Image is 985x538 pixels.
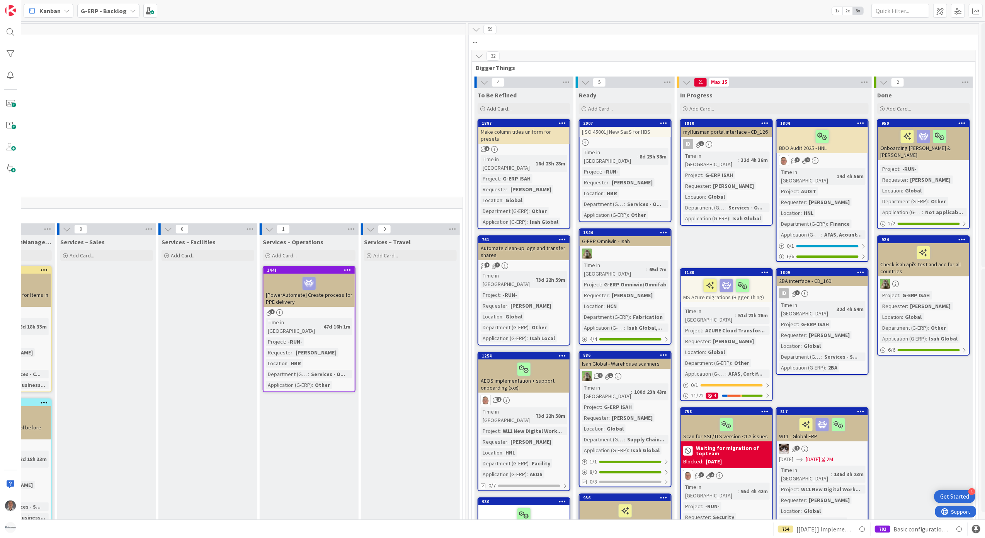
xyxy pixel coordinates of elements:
[922,208,924,216] span: :
[703,326,767,335] div: AZURE Cloud Transfor...
[821,230,822,239] span: :
[602,280,669,289] div: G-ERP Omniwin/Omnifab
[787,252,794,260] span: 6 / 6
[604,302,605,310] span: :
[588,105,613,112] span: Add Card...
[880,302,907,310] div: Requester
[624,200,625,208] span: :
[583,121,671,126] div: 2007
[582,148,636,165] div: Time in [GEOGRAPHIC_DATA]
[481,185,507,194] div: Requester
[81,7,127,15] b: G-ERP - Backlog
[481,174,500,183] div: Project
[481,207,529,215] div: Department (G-ERP)
[267,267,355,273] div: 1441
[529,323,530,332] span: :
[681,139,772,149] div: ID
[378,225,391,234] span: 0
[689,105,714,112] span: Add Card...
[877,91,892,99] span: Done
[828,220,852,228] div: Finance
[880,323,928,332] div: Department (G-ERP)
[891,78,904,87] span: 2
[780,121,868,126] div: 1804
[683,307,735,324] div: Time in [GEOGRAPHIC_DATA]
[582,189,604,197] div: Location
[681,120,772,127] div: 1810
[711,182,756,190] div: [PERSON_NAME]
[929,323,948,332] div: Other
[880,165,899,173] div: Project
[900,165,919,173] div: -RUN-
[798,320,799,329] span: :
[582,211,628,219] div: Application (G-ERP)
[681,470,772,480] div: lD
[777,444,868,454] div: Kv
[801,209,802,217] span: :
[628,211,629,219] span: :
[580,249,671,259] div: TT
[777,241,868,251] div: 0/1
[285,337,286,346] span: :
[580,467,671,477] div: 8/8
[702,171,703,179] span: :
[822,230,864,239] div: AFAS, Acount...
[926,334,927,343] span: :
[777,408,868,441] div: 817W11 - Global ERP
[777,127,868,153] div: BDO Audit 2025 - HNL
[799,187,818,196] div: AUDIT
[601,167,602,176] span: :
[478,352,570,359] div: 1254
[527,218,528,226] span: :
[928,323,929,332] span: :
[807,198,852,206] div: [PERSON_NAME]
[777,288,868,298] div: ID
[604,189,605,197] span: :
[605,189,619,197] div: HBR
[726,203,764,212] div: Services - O...
[805,157,810,162] span: 1
[779,187,798,196] div: Project
[266,337,285,346] div: Project
[779,220,827,228] div: Department (G-ERP)
[476,64,966,72] span: Bigger Things
[799,320,831,329] div: G-ERP ISAH
[582,261,646,278] div: Time in [GEOGRAPHIC_DATA]
[968,488,975,495] div: 4
[835,305,866,313] div: 32d 4h 54m
[888,220,895,228] span: 2 / 2
[903,313,924,321] div: Global
[880,186,902,195] div: Location
[610,178,655,187] div: [PERSON_NAME]
[582,302,604,310] div: Location
[908,175,953,184] div: [PERSON_NAME]
[582,280,601,289] div: Project
[481,301,507,310] div: Requester
[636,152,638,161] span: :
[605,302,619,310] div: HCN
[738,156,739,164] span: :
[473,37,969,45] span: ...
[834,305,835,313] span: :
[478,395,570,405] div: lD
[683,470,693,480] img: lD
[625,200,663,208] div: Services - O...
[580,127,671,137] div: [ISO 45001] New SaaS for HBS
[580,371,671,381] div: TT
[501,291,519,299] div: -RUN-
[5,5,16,16] img: Visit kanbanzone.com
[683,214,729,223] div: Application (G-ERP)
[780,270,868,275] div: 1809
[647,265,669,274] div: 65d 7m
[264,267,355,307] div: 1441[PowerAutomate] Create process for PPE delivery
[927,334,960,343] div: Isah Global
[609,291,610,300] span: :
[478,498,570,505] div: 930
[487,105,512,112] span: Add Card...
[739,156,770,164] div: 32d 4h 36m
[795,290,800,295] span: 1
[871,4,929,18] input: Quick Filter...
[795,157,800,162] span: 1
[264,274,355,307] div: [PowerAutomate] Create process for PPE delivery
[532,159,534,168] span: :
